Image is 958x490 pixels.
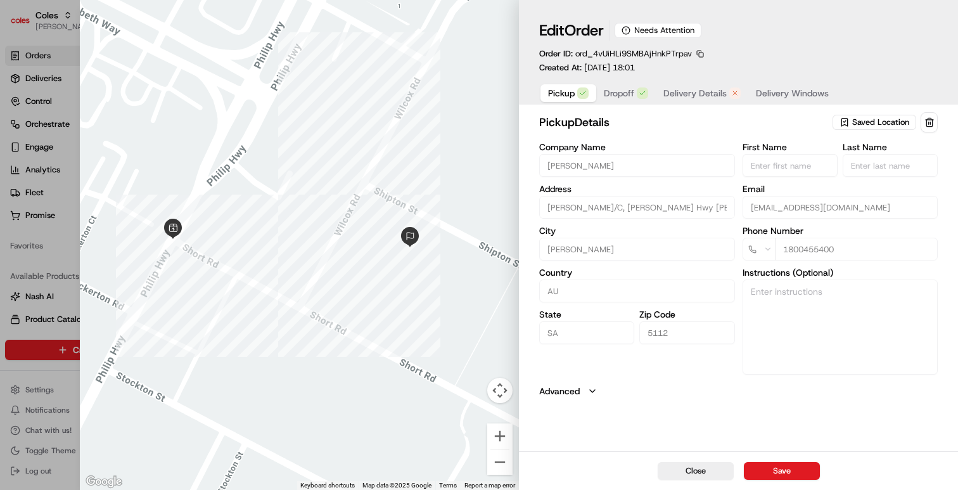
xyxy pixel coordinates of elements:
h2: pickup Details [539,113,830,131]
span: Dropoff [604,87,634,100]
p: Welcome 👋 [13,51,231,71]
a: 📗Knowledge Base [8,244,102,267]
button: Map camera controls [487,378,513,403]
label: State [539,310,634,319]
div: 💻 [107,250,117,261]
input: Enter email [743,196,938,219]
button: Saved Location [833,113,918,131]
div: We're available if you need us! [57,134,174,144]
button: Save [744,462,820,480]
input: Enter phone number [775,238,938,261]
input: Enter last name [843,154,938,177]
label: Zip Code [639,310,734,319]
button: Zoom out [487,449,513,475]
input: Enter state [539,321,634,344]
button: Start new chat [215,125,231,140]
a: 💻API Documentation [102,244,208,267]
label: Instructions (Optional) [743,268,938,277]
span: • [105,197,110,207]
a: Powered byPylon [89,280,153,290]
a: Open this area in Google Maps (opens a new window) [83,474,125,490]
span: Order [565,20,604,41]
img: 1736555255976-a54dd68f-1ca7-489b-9aae-adbdc363a1c4 [25,197,35,207]
label: Phone Number [743,226,938,235]
span: Pylon [126,280,153,290]
img: 1736555255976-a54dd68f-1ca7-489b-9aae-adbdc363a1c4 [13,121,35,144]
button: Keyboard shortcuts [300,481,355,490]
span: Delivery Details [663,87,727,100]
h1: Edit [539,20,604,41]
span: API Documentation [120,249,203,262]
span: Delivery Windows [756,87,829,100]
input: Enter country [539,280,735,302]
label: Email [743,184,938,193]
p: Created At: [539,62,635,74]
input: Enter city [539,238,735,261]
img: Joseph V. [13,184,33,205]
span: Map data ©2025 Google [362,482,431,489]
input: Enter company name [539,154,735,177]
img: Google [83,474,125,490]
p: Order ID: [539,48,692,60]
button: Zoom in [487,423,513,449]
span: [DATE] [112,197,138,207]
span: Saved Location [852,117,909,128]
div: 📗 [13,250,23,261]
a: Terms (opens in new tab) [439,482,457,489]
input: Enter first name [743,154,838,177]
button: Advanced [539,385,938,397]
a: Report a map error [464,482,515,489]
span: ord_4vUiHLi9SMBAjHnkPTrpav [575,48,692,59]
input: Got a question? Start typing here... [33,82,228,95]
button: See all [196,162,231,177]
span: [DATE] 18:01 [584,62,635,73]
input: Philip Hwy, Elizabeth SA 5112, Australia [539,196,735,219]
div: Start new chat [57,121,208,134]
label: Address [539,184,735,193]
img: Nash [13,13,38,38]
label: Advanced [539,385,580,397]
label: Country [539,268,735,277]
label: City [539,226,735,235]
input: Enter zip code [639,321,734,344]
div: Needs Attention [615,23,701,38]
span: [PERSON_NAME] [39,197,103,207]
span: Knowledge Base [25,249,97,262]
label: First Name [743,143,838,152]
label: Last Name [843,143,938,152]
label: Company Name [539,143,735,152]
button: Close [658,462,734,480]
div: Past conversations [13,165,85,175]
img: 1756434665150-4e636765-6d04-44f2-b13a-1d7bbed723a0 [27,121,49,144]
span: Pickup [548,87,575,100]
